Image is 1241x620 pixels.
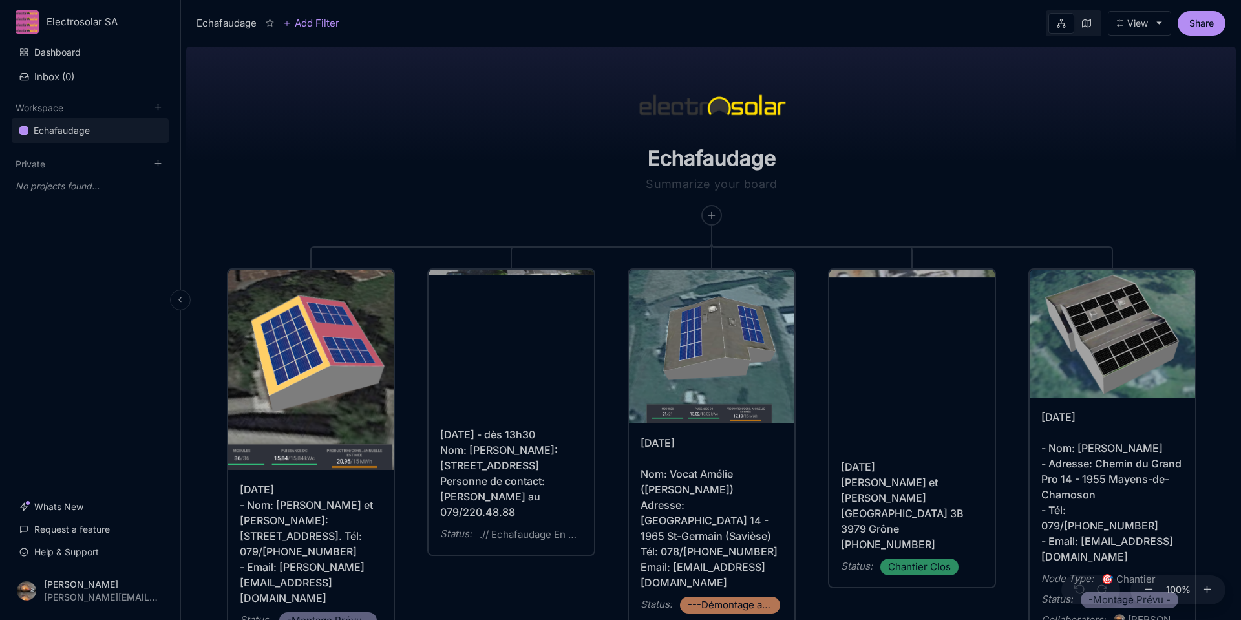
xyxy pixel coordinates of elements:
div: stacked cover[DATE] - dès 13h30 Nom: [PERSON_NAME]: [STREET_ADDRESS] Personne de contact: [PERSON... [427,268,596,557]
div: No projects found... [12,175,169,198]
span: ---Démontage a faire--- [688,597,772,613]
img: icon [634,83,789,130]
div: [DATE] - Nom: [PERSON_NAME] et [PERSON_NAME]: [STREET_ADDRESS]. Tél: 079/[PHONE_NUMBER] - Email: ... [240,482,382,606]
img: stacked cover [629,270,794,423]
div: View [1127,18,1148,28]
button: Electrosolar SA [16,10,165,34]
a: Echafaudage [12,118,169,143]
div: Status : [440,526,472,542]
button: Add Filter [283,16,339,31]
span: Add Filter [291,16,339,31]
div: Echafaudage [34,123,90,138]
button: Workspace [16,102,63,113]
img: stacked cover [429,270,594,415]
div: stacked cover[DATE] [PERSON_NAME] et [PERSON_NAME][GEOGRAPHIC_DATA] 3B 3979 Grône [PHONE_NUMBER]S... [827,268,997,589]
button: Share [1178,11,1225,36]
i: 🎯 [1101,573,1116,585]
a: Request a feature [12,517,169,542]
img: stacked cover [228,270,394,470]
div: [DATE] [PERSON_NAME] et [PERSON_NAME][GEOGRAPHIC_DATA] 3B 3979 Grône [PHONE_NUMBER] [841,459,983,552]
div: Status : [641,597,672,612]
button: [PERSON_NAME][PERSON_NAME][EMAIL_ADDRESS][PERSON_NAME][DOMAIN_NAME] [12,572,169,610]
div: Private [12,171,169,202]
div: Status : [841,559,873,574]
img: stacked cover [829,270,995,447]
div: [PERSON_NAME] [44,579,158,589]
div: Status : [1041,592,1073,607]
div: [DATE] Nom: Vocat Amélie ([PERSON_NAME]) Adresse: [GEOGRAPHIC_DATA] 14 - 1965 St-Germain (Savièse... [641,435,783,590]
div: Electrosolar SA [47,16,144,28]
button: 100% [1163,575,1194,605]
button: Private [16,158,45,169]
button: Inbox (0) [12,65,169,88]
div: Node Type : [1041,571,1094,586]
div: [PERSON_NAME][EMAIL_ADDRESS][PERSON_NAME][DOMAIN_NAME] [44,592,158,602]
img: stacked cover [1030,270,1195,398]
div: [DATE] - dès 13h30 Nom: [PERSON_NAME]: [STREET_ADDRESS] Personne de contact: [PERSON_NAME] au 079... [440,427,582,520]
div: Echafaudage [196,16,257,31]
a: Help & Support [12,540,169,564]
button: View [1108,11,1171,36]
a: Whats New [12,495,169,519]
a: Dashboard [12,40,169,65]
div: icon [561,41,862,226]
span: Chantier Clos [888,559,951,575]
span: .// Echafaudage En Place \\. [480,527,580,542]
div: Workspace [12,114,169,148]
div: [DATE] - Nom: [PERSON_NAME] - Adresse: Chemin du Grand Pro 14 - 1955 Mayens-de-Chamoson - Tél: 07... [1041,409,1183,564]
span: Chantier [1101,572,1156,587]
